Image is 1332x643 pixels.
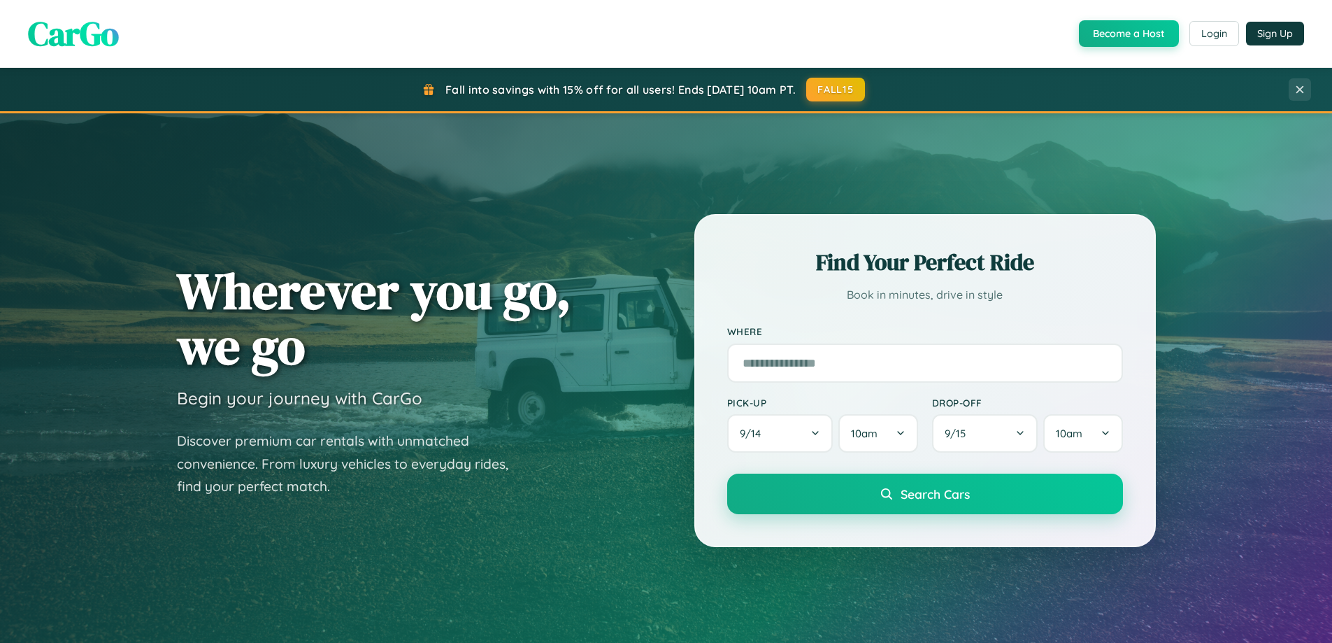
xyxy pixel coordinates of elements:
[177,388,422,409] h3: Begin your journey with CarGo
[932,414,1038,453] button: 9/15
[727,285,1123,305] p: Book in minutes, drive in style
[727,474,1123,514] button: Search Cars
[945,427,973,440] span: 9 / 15
[727,397,918,409] label: Pick-up
[1189,21,1239,46] button: Login
[177,430,527,498] p: Discover premium car rentals with unmatched convenience. From luxury vehicles to everyday rides, ...
[1079,20,1179,47] button: Become a Host
[851,427,878,440] span: 10am
[727,326,1123,338] label: Where
[806,78,865,101] button: FALL15
[727,247,1123,278] h2: Find Your Perfect Ride
[1043,414,1122,453] button: 10am
[727,414,833,453] button: 9/14
[901,486,970,502] span: Search Cars
[1056,427,1082,440] span: 10am
[1246,22,1304,45] button: Sign Up
[740,427,768,440] span: 9 / 14
[28,10,119,57] span: CarGo
[177,263,571,374] h1: Wherever you go, we go
[932,397,1123,409] label: Drop-off
[445,83,796,97] span: Fall into savings with 15% off for all users! Ends [DATE] 10am PT.
[838,414,917,453] button: 10am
